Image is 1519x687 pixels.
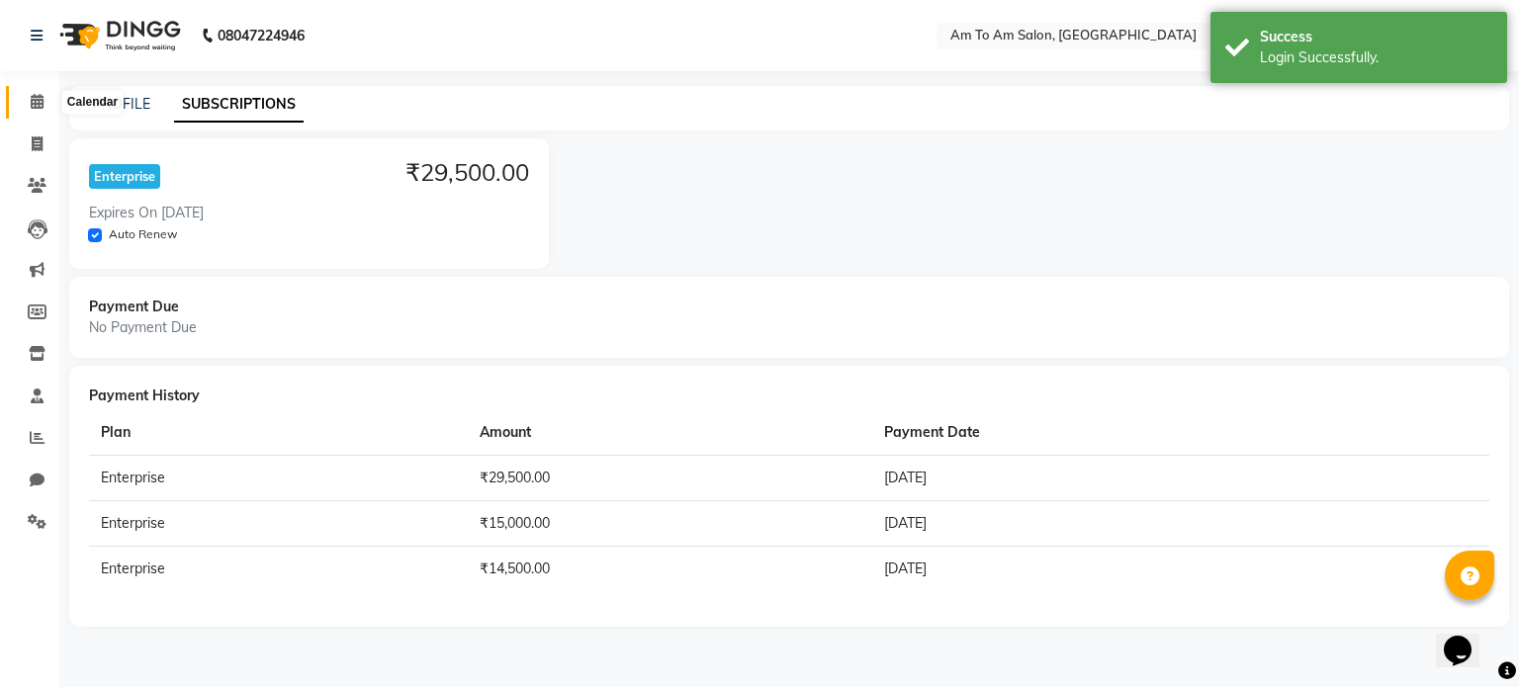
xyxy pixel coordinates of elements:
iframe: chat widget [1436,608,1499,667]
th: Amount [468,410,872,456]
div: Payment Due [89,297,1489,317]
b: 08047224946 [218,8,305,63]
td: Enterprise [89,500,468,546]
td: ₹15,000.00 [468,500,872,546]
td: Enterprise [89,455,468,500]
th: Plan [89,410,468,456]
div: Success [1260,27,1492,47]
div: Payment History [89,386,1489,406]
label: Auto Renew [109,225,177,243]
div: Enterprise [89,164,160,189]
td: [DATE] [872,500,1387,546]
div: Expires On [DATE] [89,203,204,223]
td: ₹14,500.00 [468,546,872,591]
div: No Payment Due [89,317,1489,338]
td: [DATE] [872,455,1387,500]
th: Payment Date [872,410,1387,456]
img: logo [50,8,186,63]
div: Login Successfully. [1260,47,1492,68]
h4: ₹29,500.00 [405,158,529,187]
div: Calendar [62,91,123,115]
td: ₹29,500.00 [468,455,872,500]
td: Enterprise [89,546,468,591]
a: SUBSCRIPTIONS [174,87,304,123]
td: [DATE] [872,546,1387,591]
